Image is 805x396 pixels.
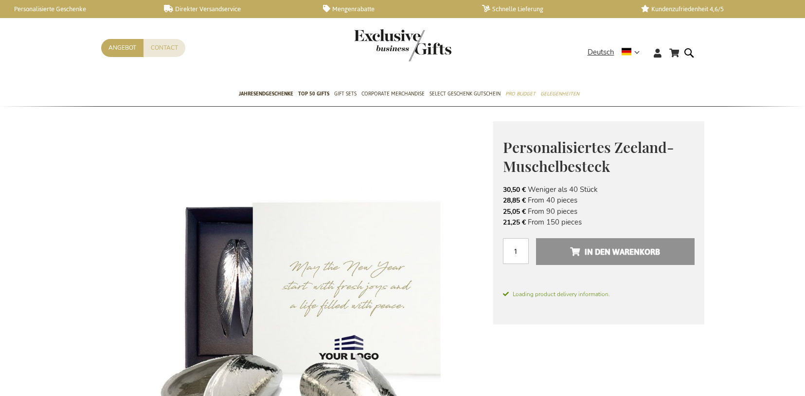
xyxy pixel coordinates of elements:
a: TOP 50 Gifts [298,82,329,107]
li: From 90 pieces [503,206,695,217]
a: Kundenzufriedenheit 4,6/5 [641,5,785,13]
span: Select Geschenk Gutschein [429,89,501,99]
li: From 40 pieces [503,195,695,206]
img: Exclusive Business gifts logo [354,29,451,61]
span: Loading product delivery information. [503,290,695,299]
li: From 150 pieces [503,217,695,227]
span: Jahresendgeschenke [239,89,293,99]
span: Gift Sets [334,89,357,99]
a: Corporate Merchandise [361,82,425,107]
span: Personalisiertes Zeeland-Muschelbesteck [503,137,674,176]
span: Deutsch [588,47,614,58]
span: 25,05 € [503,207,526,216]
span: 30,50 € [503,185,526,194]
span: Corporate Merchandise [361,89,425,99]
a: Contact [143,39,185,57]
a: Mengenrabatte [323,5,466,13]
span: Pro Budget [505,89,536,99]
a: Jahresendgeschenke [239,82,293,107]
a: Pro Budget [505,82,536,107]
li: Weniger als 40 Stück [503,184,695,195]
span: 28,85 € [503,196,526,205]
a: Gelegenheiten [540,82,579,107]
a: Gift Sets [334,82,357,107]
span: TOP 50 Gifts [298,89,329,99]
a: Select Geschenk Gutschein [429,82,501,107]
a: Schnelle Lieferung [482,5,626,13]
input: Menge [503,238,529,264]
a: Direkter Versandservice [164,5,307,13]
span: Gelegenheiten [540,89,579,99]
a: Personalisierte Geschenke [5,5,148,13]
a: store logo [354,29,403,61]
a: Angebot [101,39,143,57]
span: 21,25 € [503,218,526,227]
